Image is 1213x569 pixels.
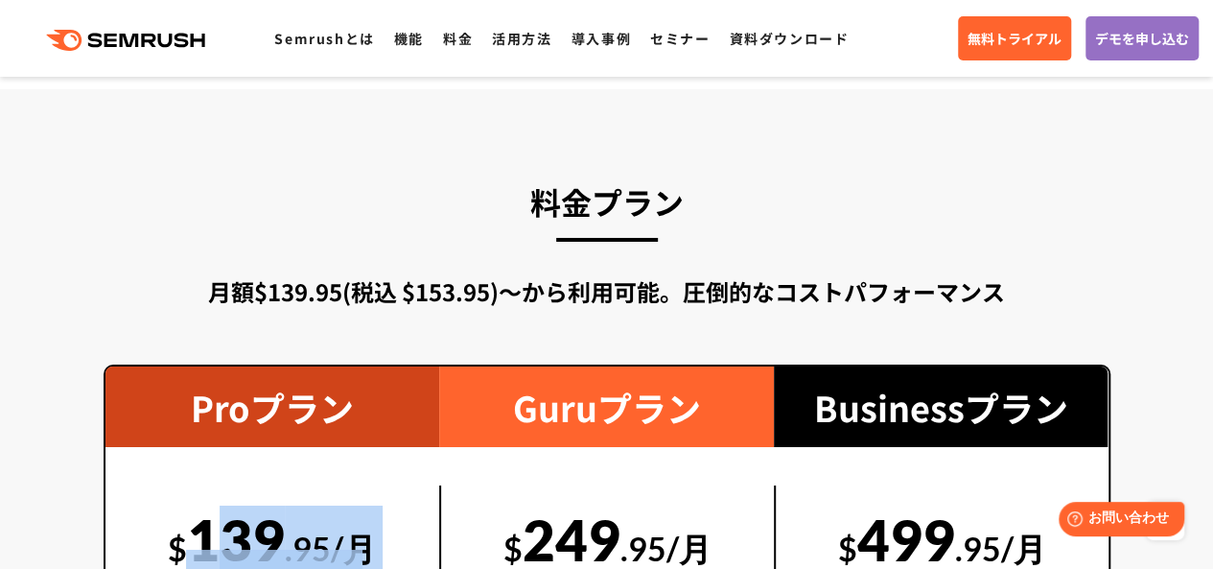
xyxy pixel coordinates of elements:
[838,529,857,568] span: $
[968,28,1061,49] span: 無料トライアル
[105,367,440,447] div: Proプラン
[274,29,374,48] a: Semrushとは
[572,29,631,48] a: 導入事例
[1085,16,1199,60] a: デモを申し込む
[955,529,1046,568] span: .95/月
[650,29,710,48] a: セミナー
[958,16,1071,60] a: 無料トライアル
[503,529,523,568] span: $
[439,367,774,447] div: Guruプラン
[104,176,1110,227] h3: 料金プラン
[168,529,187,568] span: $
[729,29,849,48] a: 資料ダウンロード
[774,367,1108,447] div: Businessプラン
[394,29,424,48] a: 機能
[1095,28,1189,49] span: デモを申し込む
[620,529,711,568] span: .95/月
[443,29,473,48] a: 料金
[492,29,551,48] a: 活用方法
[1042,494,1192,548] iframe: Help widget launcher
[104,274,1110,309] div: 月額$139.95(税込 $153.95)〜から利用可能。圧倒的なコストパフォーマンス
[285,529,376,568] span: .95/月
